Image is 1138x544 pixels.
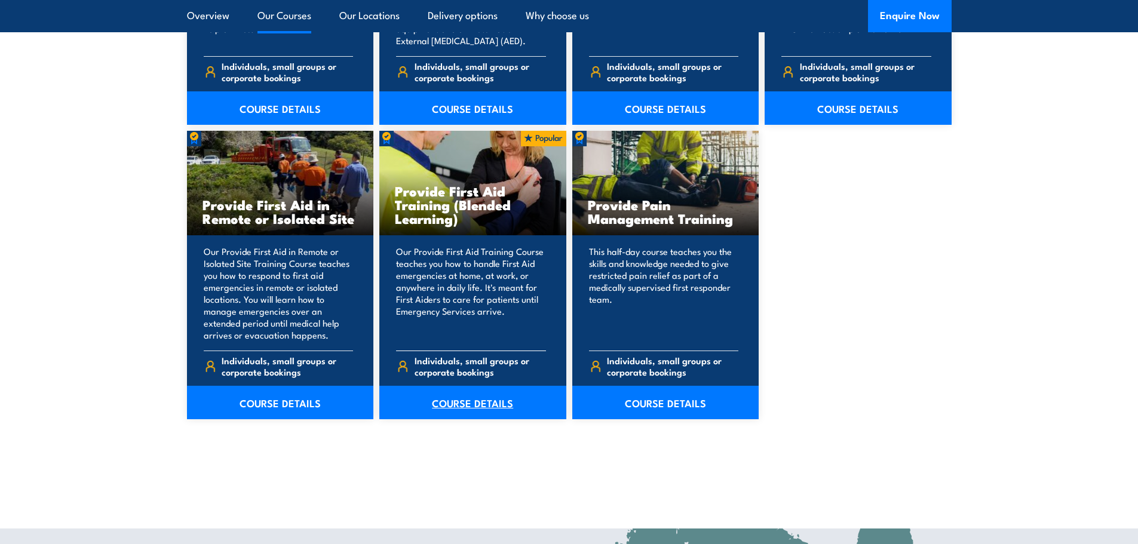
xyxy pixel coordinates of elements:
h3: Provide First Aid in Remote or Isolated Site [203,198,358,225]
span: Individuals, small groups or corporate bookings [800,60,931,83]
span: Individuals, small groups or corporate bookings [607,355,738,377]
h3: Provide Pain Management Training [588,198,744,225]
p: Our Provide First Aid Training Course teaches you how to handle First Aid emergencies at home, at... [396,245,546,341]
a: COURSE DETAILS [187,386,374,419]
p: This half-day course teaches you the skills and knowledge needed to give restricted pain relief a... [589,245,739,341]
span: Individuals, small groups or corporate bookings [415,355,546,377]
span: Individuals, small groups or corporate bookings [415,60,546,83]
span: Individuals, small groups or corporate bookings [222,355,353,377]
span: Individuals, small groups or corporate bookings [222,60,353,83]
a: COURSE DETAILS [379,91,566,125]
h3: Provide First Aid Training (Blended Learning) [395,184,551,225]
p: Our Provide First Aid in Remote or Isolated Site Training Course teaches you how to respond to fi... [204,245,354,341]
a: COURSE DETAILS [572,386,759,419]
a: COURSE DETAILS [572,91,759,125]
a: COURSE DETAILS [187,91,374,125]
span: Individuals, small groups or corporate bookings [607,60,738,83]
a: COURSE DETAILS [379,386,566,419]
a: COURSE DETAILS [765,91,952,125]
